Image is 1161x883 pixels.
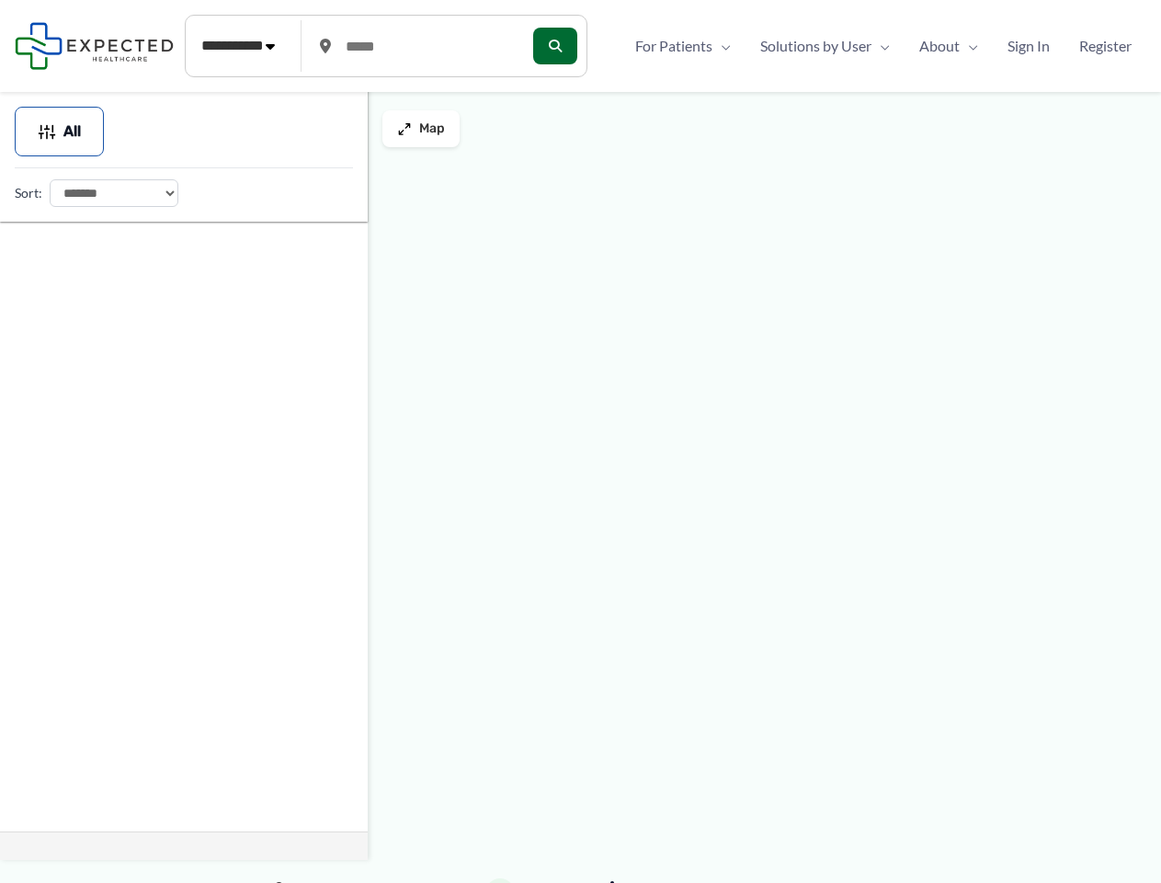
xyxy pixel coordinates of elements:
[993,32,1064,60] a: Sign In
[712,32,731,60] span: Menu Toggle
[63,125,81,138] span: All
[635,32,712,60] span: For Patients
[15,22,174,69] img: Expected Healthcare Logo - side, dark font, small
[38,122,56,141] img: Filter
[760,32,871,60] span: Solutions by User
[871,32,890,60] span: Menu Toggle
[15,107,104,156] button: All
[919,32,960,60] span: About
[419,121,445,137] span: Map
[960,32,978,60] span: Menu Toggle
[620,32,746,60] a: For PatientsMenu Toggle
[1007,32,1050,60] span: Sign In
[905,32,993,60] a: AboutMenu Toggle
[1079,32,1132,60] span: Register
[382,110,460,147] button: Map
[15,181,42,205] label: Sort:
[746,32,905,60] a: Solutions by UserMenu Toggle
[1064,32,1146,60] a: Register
[397,121,412,136] img: Maximize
